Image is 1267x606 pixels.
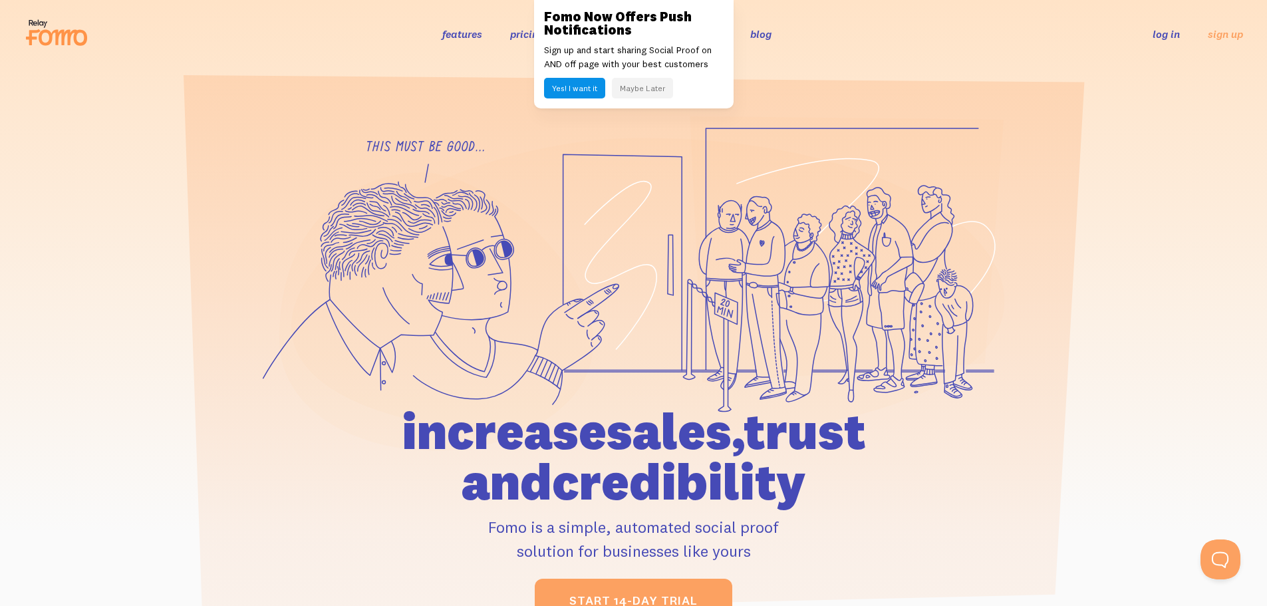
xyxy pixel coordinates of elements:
iframe: Help Scout Beacon - Open [1200,539,1240,579]
a: sign up [1208,27,1243,41]
h3: Fomo Now Offers Push Notifications [544,10,724,37]
a: pricing [510,27,544,41]
button: Maybe Later [612,78,673,98]
p: Sign up and start sharing Social Proof on AND off page with your best customers [544,43,724,71]
h1: increase sales, trust and credibility [326,406,942,507]
a: features [442,27,482,41]
button: Yes! I want it [544,78,605,98]
a: log in [1153,27,1180,41]
a: blog [750,27,772,41]
p: Fomo is a simple, automated social proof solution for businesses like yours [326,515,942,563]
